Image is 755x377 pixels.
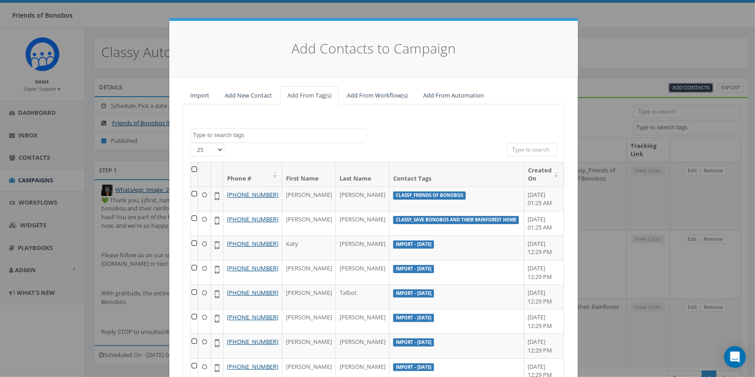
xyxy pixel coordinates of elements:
th: First Name [282,162,336,186]
td: [PERSON_NAME] [282,260,336,284]
textarea: Search [193,131,366,139]
th: Last Name [336,162,390,186]
div: Open Intercom Messenger [724,346,746,368]
a: [PHONE_NUMBER] [227,264,278,272]
a: [PHONE_NUMBER] [227,313,278,321]
label: Import - [DATE] [393,240,434,249]
td: [PERSON_NAME] [282,211,336,235]
td: [DATE] 12:29 PM [524,309,564,333]
td: Katy [282,235,336,260]
td: [PERSON_NAME] [336,260,390,284]
th: Created On: activate to sort column ascending [524,162,564,186]
a: [PHONE_NUMBER] [227,338,278,346]
label: classy_Save Bonobos and their Rainforest Home [393,216,519,224]
td: [DATE] 12:29 PM [524,260,564,284]
label: Import - [DATE] [393,289,434,298]
a: [PHONE_NUMBER] [227,289,278,297]
label: Import - [DATE] [393,363,434,372]
label: Import - [DATE] [393,314,434,322]
th: Phone #: activate to sort column ascending [223,162,282,186]
a: Add From Automation [416,86,491,105]
td: [PERSON_NAME] [336,211,390,235]
input: Type to search [507,143,557,157]
label: Import - [DATE] [393,265,434,273]
td: [DATE] 01:25 AM [524,211,564,235]
td: [DATE] 12:29 PM [524,284,564,309]
a: Import [183,86,217,105]
td: [DATE] 01:25 AM [524,186,564,211]
td: [PERSON_NAME] [282,284,336,309]
td: [PERSON_NAME] [336,186,390,211]
a: Add From Workflow(s) [340,86,415,105]
th: Contact Tags [390,162,524,186]
a: [PHONE_NUMBER] [227,240,278,248]
td: [DATE] 12:29 PM [524,235,564,260]
a: Add From Tag(s) [280,86,339,105]
td: [DATE] 12:29 PM [524,333,564,358]
a: [PHONE_NUMBER] [227,191,278,199]
a: [PHONE_NUMBER] [227,215,278,223]
td: [PERSON_NAME] [336,333,390,358]
td: [PERSON_NAME] [282,186,336,211]
label: Import - [DATE] [393,338,434,347]
h4: Add Contacts to Campaign [183,39,564,59]
a: Add New Contact [217,86,279,105]
td: [PERSON_NAME] [336,309,390,333]
td: Talbot [336,284,390,309]
td: [PERSON_NAME] [336,235,390,260]
a: [PHONE_NUMBER] [227,362,278,371]
td: [PERSON_NAME] [282,333,336,358]
td: [PERSON_NAME] [282,309,336,333]
label: classy_Friends of Bonobos [393,191,466,200]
